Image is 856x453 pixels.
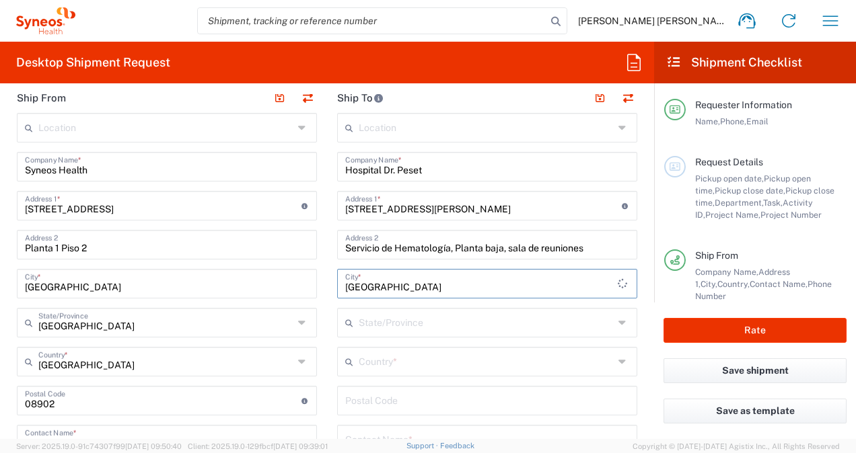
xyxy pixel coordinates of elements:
span: Ship From [695,250,738,261]
span: Email [746,116,769,126]
span: Request Details [695,157,763,167]
a: Feedback [440,442,474,450]
span: Pickup open date, [695,173,764,183]
span: Name, [695,116,720,126]
span: Project Name, [705,210,760,220]
span: Copyright © [DATE]-[DATE] Agistix Inc., All Rights Reserved [633,440,840,452]
span: [DATE] 09:50:40 [125,442,182,450]
span: Contact Name, [750,279,808,289]
span: Country, [717,279,750,289]
span: Pickup close date, [715,186,785,196]
span: Project Number [760,210,822,220]
h2: Ship To [337,91,384,105]
input: Shipment, tracking or reference number [198,8,546,34]
span: Server: 2025.19.0-91c74307f99 [16,442,182,450]
span: Task, [763,198,783,208]
span: Department, [715,198,763,208]
span: Client: 2025.19.0-129fbcf [188,442,328,450]
h2: Shipment Checklist [666,54,802,71]
span: Phone, [720,116,746,126]
span: Company Name, [695,267,758,277]
span: Requester Information [695,99,792,110]
button: Save shipment [664,358,847,383]
button: Rate [664,318,847,343]
a: Support [406,442,440,450]
span: [DATE] 09:39:01 [273,442,328,450]
h2: Ship From [17,91,66,105]
button: Save as template [664,399,847,423]
span: City, [701,279,717,289]
span: [PERSON_NAME] [PERSON_NAME] [578,15,726,27]
h2: Desktop Shipment Request [16,54,170,71]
